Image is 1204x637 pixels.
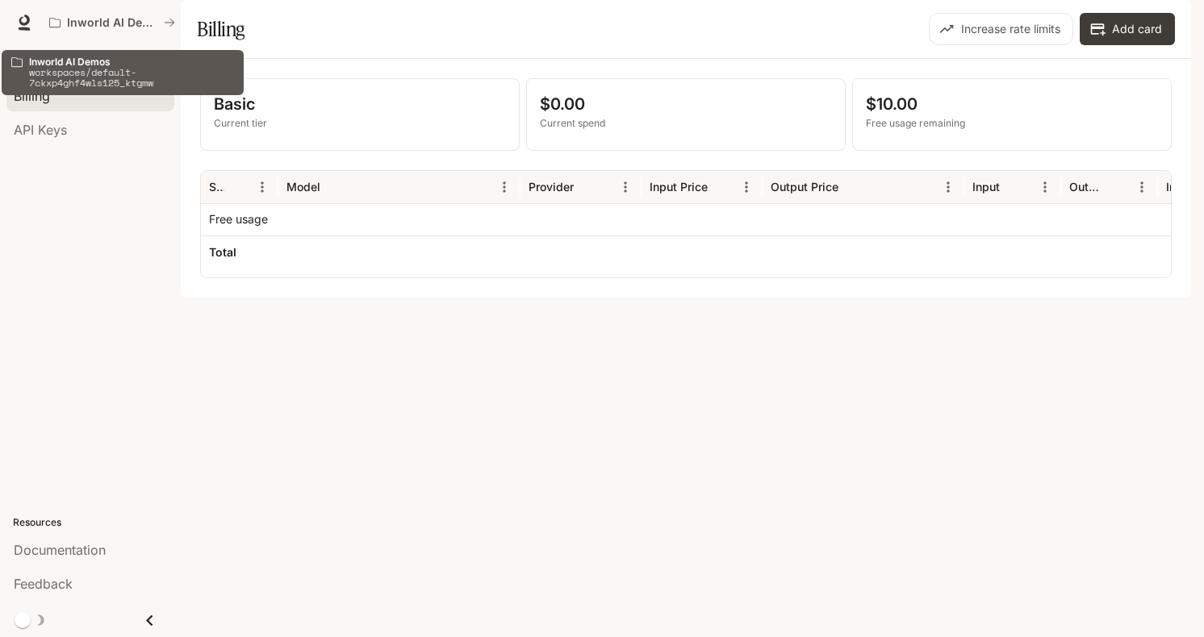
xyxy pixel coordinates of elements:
button: Add card [1080,13,1175,45]
div: Model [286,180,320,194]
button: Sort [840,175,864,199]
div: Input [972,180,1000,194]
p: Free usage [209,211,268,227]
button: Sort [1106,175,1130,199]
p: workspaces/default-7ckxp4ghf4wls125_ktgmw [29,67,234,88]
button: Menu [734,175,759,199]
p: Basic [214,92,506,116]
button: Increase rate limits [929,13,1073,45]
p: $10.00 [866,92,1158,116]
button: Sort [226,175,250,199]
p: Inworld AI Demos [29,56,234,67]
button: Sort [709,175,734,199]
div: Output Price [771,180,838,194]
button: Sort [1001,175,1026,199]
button: Menu [1033,175,1057,199]
p: $0.00 [540,92,832,116]
button: Menu [250,175,274,199]
button: Menu [613,175,638,199]
div: Provider [529,180,574,194]
button: Menu [1130,175,1154,199]
h1: Billing [197,13,245,45]
div: Output [1069,180,1104,194]
p: Inworld AI Demos [67,16,157,30]
div: Service [209,180,224,194]
button: Sort [322,175,346,199]
button: Sort [575,175,600,199]
h6: Total [209,244,236,260]
p: Free usage remaining [866,116,1158,131]
div: Input Price [650,180,708,194]
button: Menu [936,175,960,199]
p: Current tier [214,116,506,131]
button: Menu [492,175,516,199]
p: Current spend [540,116,832,131]
button: All workspaces [42,6,182,39]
